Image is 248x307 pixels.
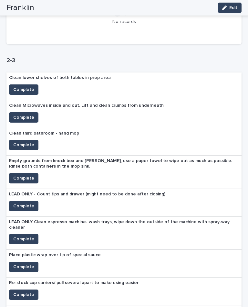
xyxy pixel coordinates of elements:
button: Complete [9,262,38,272]
p: LEAD ONLY - Count tips and drawer (might need to be done after closing) [9,192,165,197]
p: No records [10,19,238,25]
a: Clean third bathroom - hand mopComplete [6,128,242,156]
p: Clean third bathroom - hand mop [9,131,79,136]
button: Complete [9,290,38,300]
a: LEAD ONLY - Count tips and drawer (might need to be done after closing)Complete [6,189,242,217]
span: Complete [13,175,34,181]
button: Complete [9,234,38,244]
p: Clean Microwaves inside and out. Lift and clean crumbs from underneath [9,103,164,108]
p: LEAD ONLY Clean espresso machine- wash trays, wipe down the outside of the machine with spray-way... [9,219,239,230]
a: Place plastic wrap over tip of special sauceComplete [6,250,242,278]
span: Complete [13,86,34,93]
button: Complete [9,201,38,211]
button: Complete [9,84,38,95]
h1: 2-3 [6,57,242,65]
span: Edit [229,5,237,10]
a: Re-stock cup carriers/ pull several apart to make using easierComplete [6,278,242,305]
span: Complete [13,114,34,121]
span: Complete [13,264,34,270]
span: Complete [13,236,34,242]
button: Edit [218,3,242,13]
span: Complete [13,291,34,298]
button: Complete [9,140,38,150]
button: Complete [9,173,38,183]
h2: Franklin [6,3,34,13]
span: Complete [13,203,34,209]
a: Empty grounds from knock box and [PERSON_NAME], use a paper towel to wipe out as much as possible... [6,156,242,189]
a: Clean lower shelves of both tables in prep areaComplete [6,72,242,100]
p: Re-stock cup carriers/ pull several apart to make using easier [9,280,139,286]
button: Complete [9,112,38,123]
p: Clean lower shelves of both tables in prep area [9,75,111,81]
a: Clean Microwaves inside and out. Lift and clean crumbs from underneathComplete [6,100,242,128]
p: Place plastic wrap over tip of special sauce [9,252,101,258]
p: Empty grounds from knock box and [PERSON_NAME], use a paper towel to wipe out as much as possible... [9,158,239,169]
span: Complete [13,142,34,148]
a: LEAD ONLY Clean espresso machine- wash trays, wipe down the outside of the machine with spray-way... [6,217,242,250]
